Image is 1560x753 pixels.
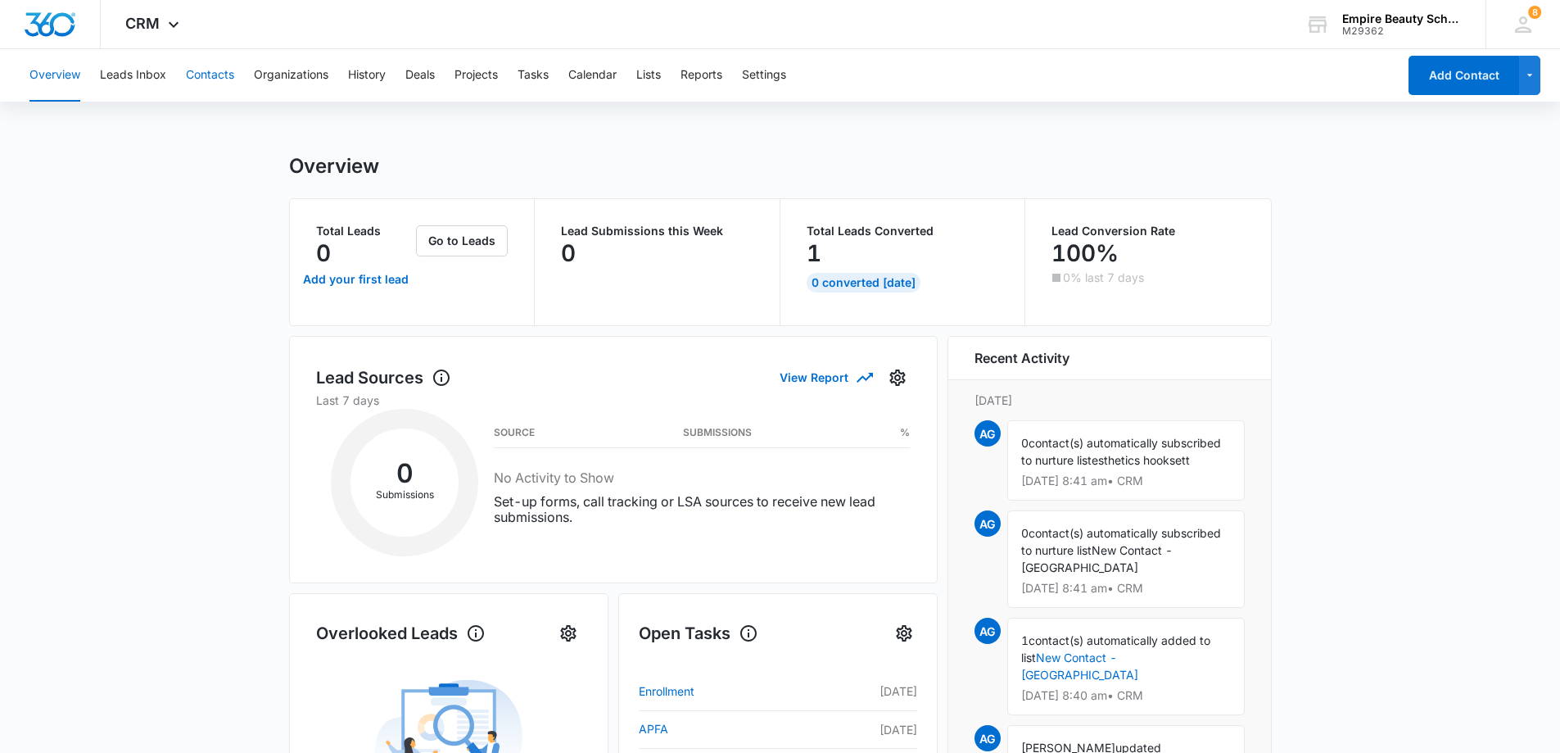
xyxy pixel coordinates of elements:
a: APFA [639,719,840,739]
p: [DATE] [839,721,916,738]
span: New Contact - [GEOGRAPHIC_DATA] [1021,543,1173,574]
span: 8 [1528,6,1541,19]
span: CRM [125,15,160,32]
span: AG [974,618,1001,644]
p: Lead Submissions this Week [561,225,753,237]
span: esthetics hooksett [1092,453,1190,467]
button: View Report [780,363,871,392]
button: Projects [454,49,498,102]
p: 100% [1051,240,1119,266]
p: [DATE] 8:41 am • CRM [1021,583,1231,594]
p: Set-up forms, call tracking or LSA sources to receive new lead submissions. [494,494,910,525]
span: AG [974,420,1001,447]
button: Overview [29,49,80,102]
button: Lists [636,49,661,102]
button: Settings [555,620,581,646]
button: Deals [405,49,435,102]
span: contact(s) automatically subscribed to nurture list [1021,436,1221,467]
p: Last 7 days [316,392,911,409]
span: AG [974,725,1001,751]
button: Tasks [518,49,549,102]
a: New Contact - [GEOGRAPHIC_DATA] [1021,651,1138,682]
h3: Submissions [683,429,752,437]
button: Calendar [568,49,617,102]
div: 0 Converted [DATE] [807,273,920,293]
a: Add your first lead [300,260,414,299]
h6: Recent Activity [974,348,1069,368]
button: Settings [884,365,911,391]
button: Settings [891,620,917,646]
h3: % [900,429,910,437]
a: Enrollment [639,682,840,701]
p: 0 [316,240,331,266]
h1: Overview [289,154,379,179]
p: Total Leads Converted [807,225,999,237]
button: Go to Leads [416,225,508,256]
div: notifications count [1528,6,1541,19]
p: 1 [807,240,821,266]
span: 0 [1021,436,1029,450]
span: 1 [1021,633,1029,647]
h1: Overlooked Leads [316,621,486,646]
span: contact(s) automatically subscribed to nurture list [1021,526,1221,557]
span: 0 [1021,526,1029,540]
h1: Open Tasks [639,621,758,646]
p: [DATE] 8:40 am • CRM [1021,690,1231,701]
button: Organizations [254,49,328,102]
p: Submissions [350,488,459,502]
div: account name [1342,12,1462,25]
span: AG [974,510,1001,537]
button: Settings [742,49,786,102]
button: Leads Inbox [100,49,166,102]
p: Lead Conversion Rate [1051,225,1245,237]
span: contact(s) automatically added to list [1021,633,1210,665]
h1: Lead Sources [316,365,451,390]
p: Total Leads [316,225,414,237]
button: History [348,49,386,102]
p: 0 [561,240,576,266]
button: Add Contact [1409,56,1519,95]
p: [DATE] [839,683,916,700]
a: Go to Leads [416,234,508,247]
p: [DATE] [974,392,1245,409]
h3: No Activity to Show [494,468,910,488]
p: 0% last 7 days [1063,272,1144,284]
p: [DATE] 8:41 am • CRM [1021,475,1231,487]
div: account id [1342,25,1462,37]
h2: 0 [350,463,459,484]
button: Contacts [186,49,234,102]
button: Reports [681,49,722,102]
h3: Source [494,429,535,437]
